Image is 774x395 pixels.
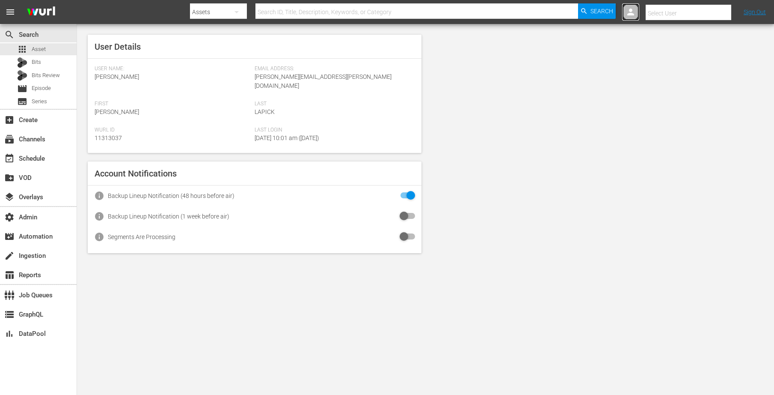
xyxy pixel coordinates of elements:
[4,192,15,202] span: Overlays
[32,71,60,80] span: Bits Review
[32,58,41,66] span: Bits
[95,135,122,141] span: 11313037
[4,251,15,261] span: Ingestion
[255,108,275,115] span: Lapick
[4,173,15,183] span: VOD
[32,84,51,93] span: Episode
[17,70,27,81] div: Bits Review
[94,232,104,242] span: info
[4,30,15,40] span: Search
[4,212,15,222] span: Admin
[17,57,27,68] div: Bits
[5,7,15,17] span: menu
[108,192,234,199] div: Backup Lineup Notification (48 hours before air)
[255,73,391,89] span: [PERSON_NAME][EMAIL_ADDRESS][PERSON_NAME][DOMAIN_NAME]
[255,66,410,72] span: Email Address:
[108,213,229,220] div: Backup Lineup Notification (1 week before air)
[95,108,139,115] span: [PERSON_NAME]
[590,3,613,19] span: Search
[4,153,15,164] span: Schedule
[255,101,410,108] span: Last
[95,101,250,108] span: First
[95,42,141,52] span: User Details
[94,191,104,201] span: info
[95,66,250,72] span: User Name:
[32,97,47,106] span: Series
[4,134,15,144] span: Channels
[94,211,104,221] span: info
[4,309,15,320] span: GraphQL
[255,127,410,134] span: Last Login
[4,231,15,242] span: Automation
[95,73,139,80] span: [PERSON_NAME]
[255,135,319,141] span: [DATE] 10:01 am ([DATE])
[4,270,15,280] span: Reports
[17,96,27,107] span: Series
[21,2,62,22] img: ans4CAIJ8jUAAAAAAAAAAAAAAAAAAAAAAAAgQb4GAAAAAAAAAAAAAAAAAAAAAAAAJMjXAAAAAAAAAAAAAAAAAAAAAAAAgAT5G...
[578,3,616,19] button: Search
[744,9,766,15] a: Sign Out
[17,44,27,54] span: Asset
[4,329,15,339] span: DataPool
[4,115,15,125] span: Create
[17,84,27,94] span: Episode
[32,45,46,54] span: Asset
[95,127,250,134] span: Wurl Id
[108,233,175,240] div: Segments Are Processing
[4,290,15,300] span: Job Queues
[95,168,177,179] span: Account Notifications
